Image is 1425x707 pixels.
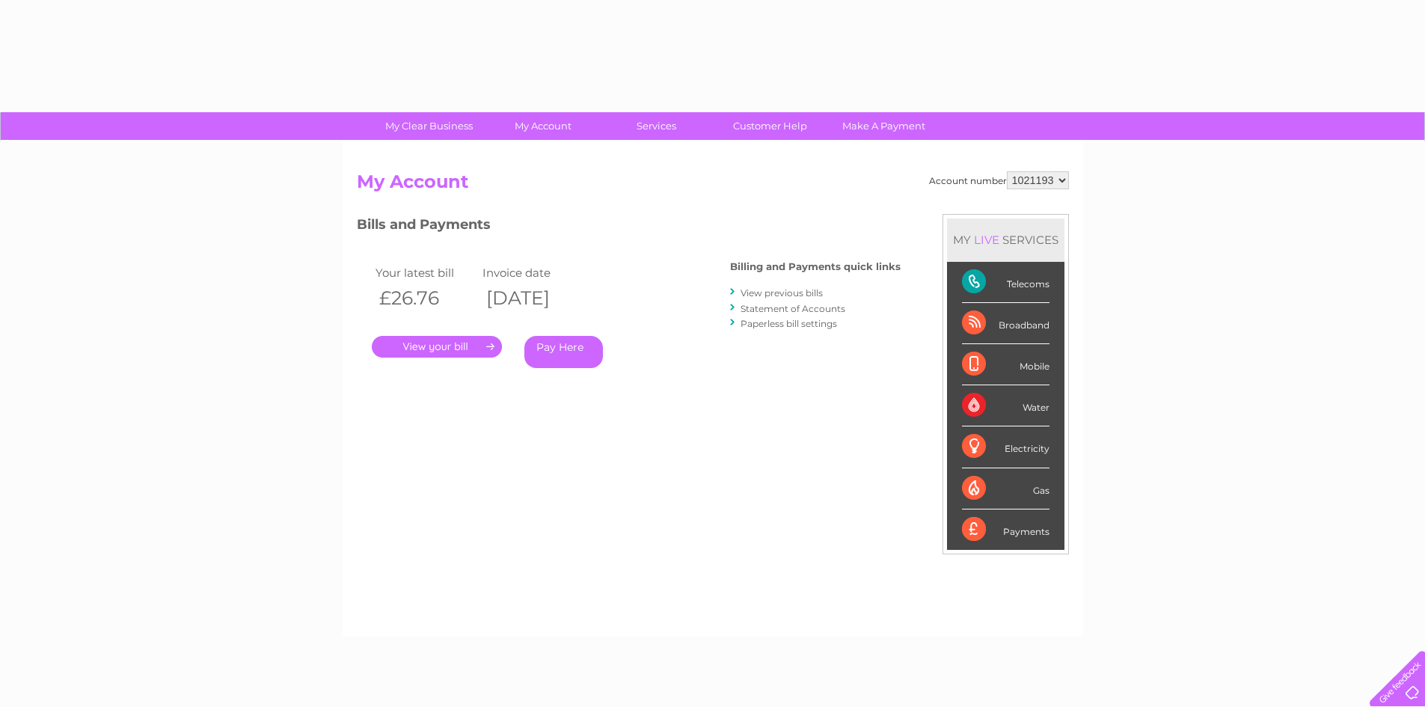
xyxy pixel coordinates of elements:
a: . [372,336,502,358]
div: Water [962,385,1049,426]
div: Account number [929,171,1069,189]
div: Broadband [962,303,1049,344]
a: Statement of Accounts [741,303,845,314]
th: £26.76 [372,283,479,313]
a: Make A Payment [822,112,946,140]
h3: Bills and Payments [357,214,901,240]
div: LIVE [971,233,1002,247]
td: Invoice date [479,263,586,283]
a: My Account [481,112,604,140]
a: Pay Here [524,336,603,368]
div: Telecoms [962,262,1049,303]
a: My Clear Business [367,112,491,140]
h2: My Account [357,171,1069,200]
div: MY SERVICES [947,218,1064,261]
a: Services [595,112,718,140]
a: Customer Help [708,112,832,140]
div: Electricity [962,426,1049,468]
th: [DATE] [479,283,586,313]
a: View previous bills [741,287,823,299]
div: Gas [962,468,1049,509]
td: Your latest bill [372,263,479,283]
div: Payments [962,509,1049,550]
h4: Billing and Payments quick links [730,261,901,272]
a: Paperless bill settings [741,318,837,329]
div: Mobile [962,344,1049,385]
